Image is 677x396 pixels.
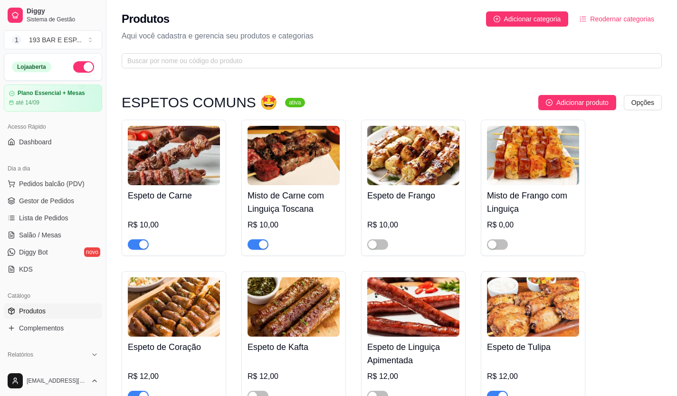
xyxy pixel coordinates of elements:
[19,247,48,257] span: Diggy Bot
[128,126,220,185] img: product-image
[487,371,579,382] div: R$ 12,00
[19,196,74,206] span: Gestor de Pedidos
[367,189,459,202] h4: Espeto de Frango
[494,16,500,22] span: plus-circle
[4,210,102,226] a: Lista de Pedidos
[4,362,102,377] a: Relatórios de vendas
[27,7,98,16] span: Diggy
[128,189,220,202] h4: Espeto de Carne
[590,14,654,24] span: Reodernar categorias
[4,85,102,112] a: Plano Essencial + Mesasaté 14/09
[487,219,579,231] div: R$ 0,00
[19,264,33,274] span: KDS
[572,11,662,27] button: Reodernar categorias
[487,189,579,216] h4: Misto de Frango com Linguiça
[367,340,459,367] h4: Espeto de Linguiça Apimentada
[4,30,102,49] button: Select a team
[4,134,102,150] a: Dashboard
[580,16,586,22] span: ordered-list
[19,323,64,333] span: Complementos
[4,119,102,134] div: Acesso Rápido
[4,161,102,176] div: Dia a dia
[12,62,51,72] div: Loja aberta
[4,321,102,336] a: Complementos
[19,137,52,147] span: Dashboard
[486,11,569,27] button: Adicionar categoria
[19,365,82,375] span: Relatórios de vendas
[285,98,305,107] sup: ativa
[487,277,579,337] img: product-image
[367,371,459,382] div: R$ 12,00
[4,4,102,27] a: DiggySistema de Gestão
[4,245,102,260] a: Diggy Botnovo
[248,219,340,231] div: R$ 10,00
[19,213,68,223] span: Lista de Pedidos
[4,193,102,208] a: Gestor de Pedidos
[73,61,94,73] button: Alterar Status
[367,126,459,185] img: product-image
[4,303,102,319] a: Produtos
[128,371,220,382] div: R$ 12,00
[4,262,102,277] a: KDS
[128,340,220,354] h4: Espeto de Coração
[27,377,87,385] span: [EMAIL_ADDRESS][DOMAIN_NAME]
[487,126,579,185] img: product-image
[248,126,340,185] img: product-image
[27,16,98,23] span: Sistema de Gestão
[122,97,277,108] h3: ESPETOS COMUNS 🤩
[122,11,170,27] h2: Produtos
[624,95,662,110] button: Opções
[19,306,46,316] span: Produtos
[12,35,21,45] span: 1
[19,179,85,189] span: Pedidos balcão (PDV)
[19,230,61,240] span: Salão / Mesas
[546,99,553,106] span: plus-circle
[29,35,82,45] div: 193 BAR E ESP ...
[127,56,648,66] input: Buscar por nome ou código do produto
[18,90,85,97] article: Plano Essencial + Mesas
[538,95,616,110] button: Adicionar produto
[4,227,102,243] a: Salão / Mesas
[4,176,102,191] button: Pedidos balcão (PDV)
[16,99,39,106] article: até 14/09
[248,189,340,216] h4: Misto de Carne com Linguiça Toscana
[367,277,459,337] img: product-image
[8,351,33,358] span: Relatórios
[128,277,220,337] img: product-image
[128,219,220,231] div: R$ 10,00
[556,97,609,108] span: Adicionar produto
[504,14,561,24] span: Adicionar categoria
[487,340,579,354] h4: Espeto de Tulipa
[631,97,654,108] span: Opções
[248,340,340,354] h4: Espeto de Kafta
[122,30,662,42] p: Aqui você cadastra e gerencia seu produtos e categorias
[367,219,459,231] div: R$ 10,00
[248,277,340,337] img: product-image
[4,288,102,303] div: Catálogo
[248,371,340,382] div: R$ 12,00
[4,369,102,392] button: [EMAIL_ADDRESS][DOMAIN_NAME]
